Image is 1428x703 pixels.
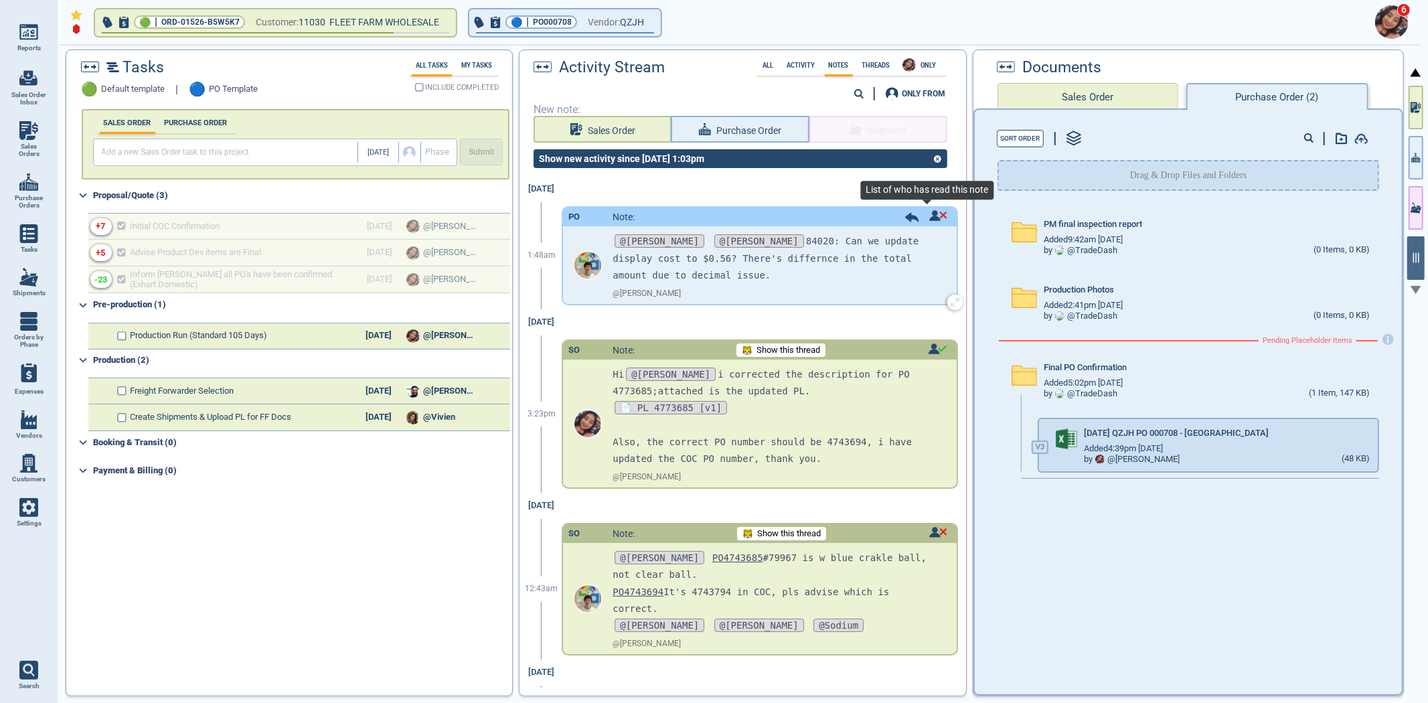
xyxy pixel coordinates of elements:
[1044,301,1123,311] span: Added 2:41pm [DATE]
[613,233,936,284] p: 84020: Can we update display cost to $0.56? There's differnce in the total amount due to decimal ...
[406,384,420,398] img: Avatar
[858,62,894,69] label: Threads
[1056,428,1077,450] img: excel
[588,123,635,139] span: Sales Order
[534,104,953,116] span: New note:
[1084,444,1163,454] span: Added 4:39pm [DATE]
[19,23,38,42] img: menu_icon
[522,659,562,686] div: [DATE]
[1044,285,1114,295] span: Production Photos
[1055,311,1064,321] img: Avatar
[15,388,44,396] span: Expenses
[534,116,671,143] button: Sales Order
[998,83,1178,110] button: Sales Order
[568,529,580,539] div: SO
[102,84,165,94] span: Default template
[757,529,821,539] span: Show this thread
[94,460,510,481] div: Payment & Billing (0)
[161,119,232,127] label: PURCHASE ORDER
[615,551,704,564] span: @[PERSON_NAME]
[12,475,46,483] span: Customers
[759,62,778,69] label: All
[1055,246,1064,255] img: Avatar
[425,84,499,91] span: INCLUDE COMPLETED
[423,412,455,422] span: @Vivien
[299,14,329,31] span: 11030
[425,147,449,157] span: Phase
[1309,388,1370,399] div: (1 Item, 147 KB)
[1314,311,1370,321] div: (0 Items, 0 KB)
[95,9,456,36] button: 🟢|ORD-01526-B5W5K7Customer:11030 FLEET FARM WHOLESALE
[588,14,620,31] span: Vendor:
[11,143,47,158] span: Sales Orders
[1044,235,1123,245] span: Added 9:42am [DATE]
[123,59,165,76] span: Tasks
[96,248,106,258] div: +5
[155,15,157,29] span: |
[1314,245,1370,256] div: (0 Items, 0 KB)
[559,59,665,76] span: Activity Stream
[131,331,268,341] span: Production Run (Standard 105 Days)
[626,368,716,381] span: @[PERSON_NAME]
[72,23,80,35] img: diamond
[355,331,402,341] div: [DATE]
[1354,133,1368,144] img: add-document
[131,386,234,396] span: Freight Forwarder Selection
[256,14,299,31] span: Customer:
[742,528,753,539] img: Tiger_Face
[19,268,38,287] img: menu_icon
[423,386,477,396] span: @[PERSON_NAME]
[613,212,635,222] span: Note:
[528,410,556,419] span: 3:23pm
[1044,311,1117,321] div: by @ TradeDash
[1044,389,1117,399] div: by @ TradeDash
[716,123,781,139] span: Purchase Order
[917,62,941,69] span: ONLY
[1095,455,1105,464] img: Avatar
[17,520,42,528] span: Settings
[613,345,635,356] span: Note:
[1055,389,1064,398] img: Avatar
[82,82,98,97] span: 🟢
[1044,378,1123,388] span: Added 5:02pm [DATE]
[613,528,635,539] span: Note:
[106,62,119,72] img: timeline2
[94,275,107,285] div: -23
[568,345,580,356] div: SO
[613,584,936,617] p: It's 4743794 in COC, pls advise which is correct.
[406,411,420,424] img: Avatar
[17,44,41,52] span: Reports
[94,295,510,316] div: Pre-production (1)
[100,119,155,127] label: SALES ORDER
[620,14,644,31] span: QZJH
[1022,59,1101,76] span: Documents
[457,62,496,69] label: My Tasks
[929,210,947,221] img: unread icon
[928,343,947,354] img: unread icon
[1397,3,1411,17] span: 6
[355,412,402,422] div: [DATE]
[131,412,292,422] span: Create Shipments & Upload PL for FF Docs
[574,585,601,612] img: Avatar
[1032,441,1048,454] label: V 3
[533,15,572,29] span: PO000708
[615,619,704,632] span: @[PERSON_NAME]
[329,17,439,27] span: FLEET FARM WHOLESALE
[613,473,681,482] span: @ [PERSON_NAME]
[613,434,936,467] p: Also, the correct PO number should be 4743694, i have updated the COC PO number, thank you.
[574,252,601,279] img: Avatar
[528,251,556,260] span: 1:48am
[526,15,529,29] span: |
[1186,83,1368,110] button: Purchase Order (2)
[568,212,580,222] div: PO
[355,386,402,396] div: [DATE]
[783,62,819,69] label: Activity
[1044,220,1142,230] span: PM final inspection report
[615,234,704,248] span: @[PERSON_NAME]
[406,329,420,343] img: Avatar
[613,639,681,649] span: @ [PERSON_NAME]
[19,498,38,517] img: menu_icon
[613,289,681,299] span: @ [PERSON_NAME]
[139,18,151,27] span: 🟢
[1084,455,1180,465] div: by @ [PERSON_NAME]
